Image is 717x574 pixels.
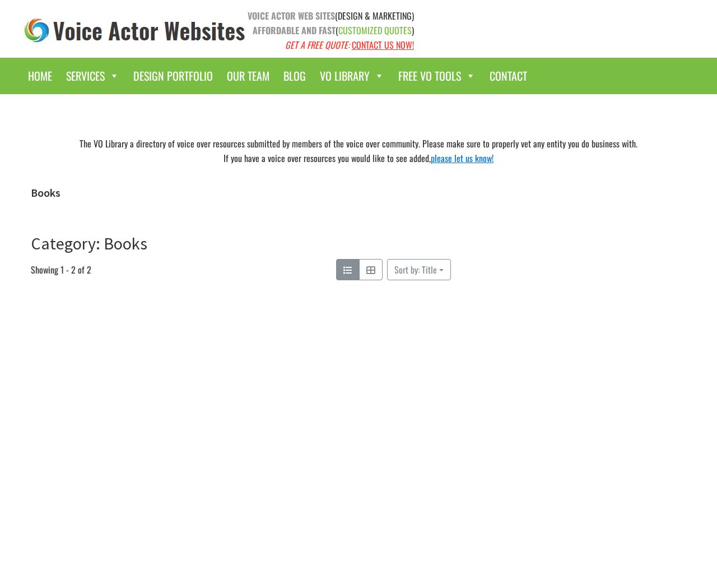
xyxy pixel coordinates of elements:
a: Home [22,63,58,89]
a: Contact [484,63,533,89]
p: (DESIGN & MARKETING) ( ) [248,8,414,52]
h1: Books [31,186,451,200]
span: CUSTOMIZED QUOTES [338,24,412,37]
a: Design Portfolio [128,63,218,89]
strong: VOICE ACTOR WEB SITES [248,9,335,22]
div: The VO Library a directory of voice over resources submitted by members of the voice over communi... [22,133,695,168]
a: Category: Books [31,233,147,254]
img: voice_actor_websites_logo [22,16,248,45]
a: please let us know! [431,151,493,165]
a: Free VO Tools [393,63,481,89]
button: Sort by: Title [387,259,451,280]
a: CONTACT US NOW! [352,38,414,52]
em: GET A FREE QUOTE: [285,38,350,52]
a: Our Team [221,63,275,89]
a: VO Library [314,63,390,89]
a: Services [60,63,125,89]
strong: AFFORDABLE AND FAST [253,24,336,37]
article: Category: Books [31,233,451,294]
span: Showing 1 - 2 of 2 [31,259,91,280]
a: Blog [278,63,311,89]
